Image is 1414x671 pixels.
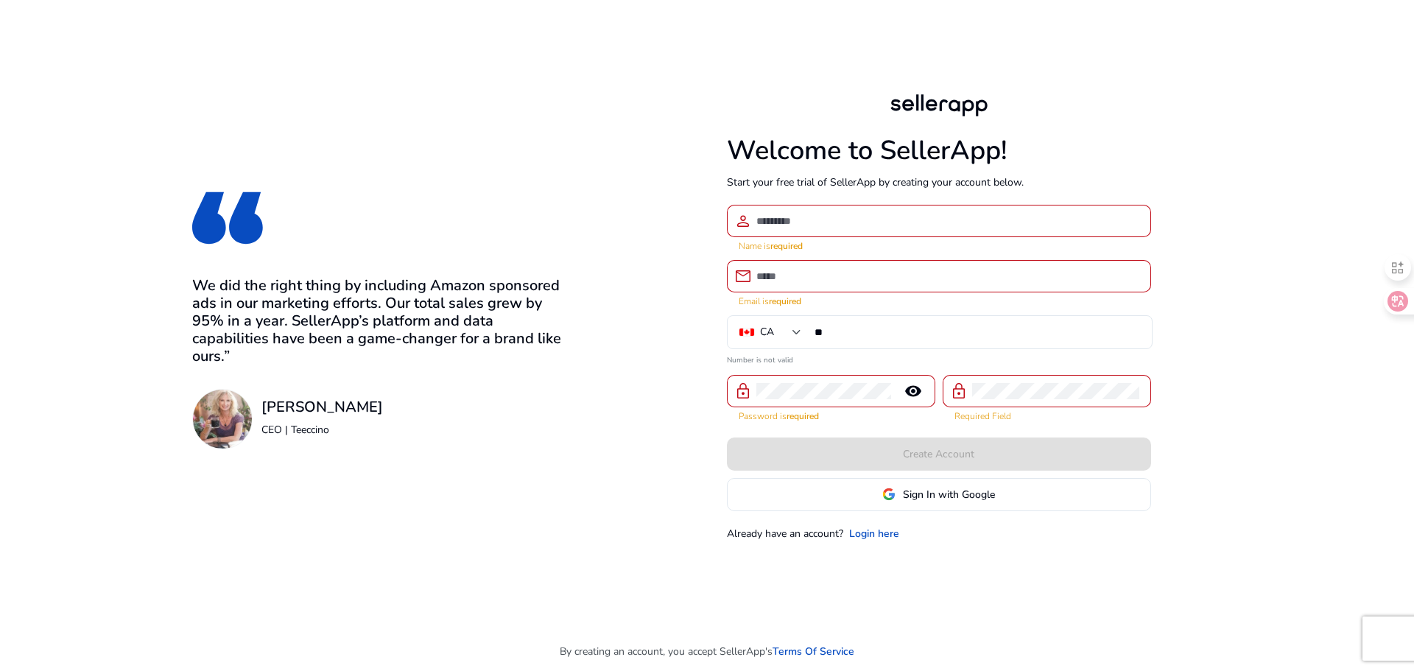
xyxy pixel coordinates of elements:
[773,644,854,659] a: Terms Of Service
[734,212,752,230] span: person
[60,87,71,99] img: tab_domain_overview_orange.svg
[903,487,995,502] span: Sign In with Google
[760,324,774,340] div: CA
[739,407,924,423] mat-error: Password is
[41,24,72,35] div: v 4.0.25
[896,382,931,400] mat-icon: remove_red_eye
[849,526,899,541] a: Login here
[787,410,819,422] strong: required
[882,488,896,501] img: google-logo.svg
[954,407,1139,423] mat-error: Required Field
[24,24,35,35] img: logo_orange.svg
[769,295,801,307] strong: required
[734,382,752,400] span: lock
[76,88,113,98] div: 域名概述
[734,267,752,285] span: email
[192,277,569,365] h3: We did the right thing by including Amazon sponsored ads in our marketing efforts. Our total sale...
[727,175,1151,190] p: Start your free trial of SellerApp by creating your account below.
[38,38,150,52] div: 域名: [DOMAIN_NAME]
[261,398,383,416] h3: [PERSON_NAME]
[727,351,1151,366] mat-error: Number is not valid
[166,88,242,98] div: 关键词（按流量）
[727,526,843,541] p: Already have an account?
[770,240,803,252] strong: required
[950,382,968,400] span: lock
[261,422,383,438] p: CEO | Teeccino
[739,237,1139,253] mat-error: Name is
[24,38,35,52] img: website_grey.svg
[727,135,1151,166] h1: Welcome to SellerApp!
[739,292,1139,308] mat-error: Email is
[150,87,162,99] img: tab_keywords_by_traffic_grey.svg
[727,478,1151,511] button: Sign In with Google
